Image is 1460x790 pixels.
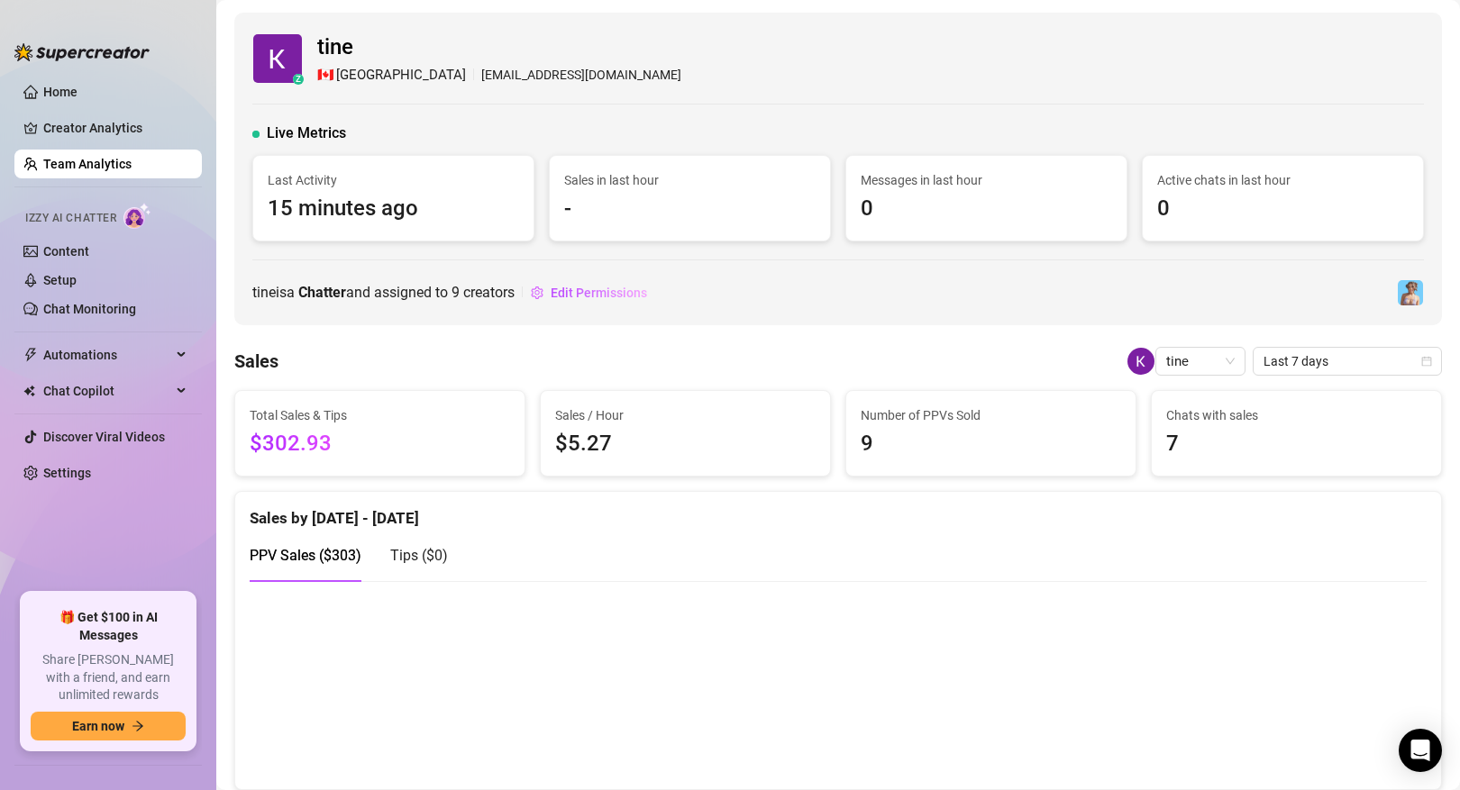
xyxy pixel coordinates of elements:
[317,31,681,65] span: tine
[72,719,124,733] span: Earn now
[452,284,460,301] span: 9
[23,385,35,397] img: Chat Copilot
[317,65,681,86] div: [EMAIL_ADDRESS][DOMAIN_NAME]
[861,427,1121,461] span: 9
[531,286,543,299] span: setting
[1421,356,1432,367] span: calendar
[250,427,510,461] span: $302.93
[1264,348,1431,375] span: Last 7 days
[1166,427,1427,461] span: 7
[132,720,144,732] span: arrow-right
[250,492,1427,531] div: Sales by [DATE] - [DATE]
[43,244,89,259] a: Content
[1157,170,1409,190] span: Active chats in last hour
[861,405,1121,425] span: Number of PPVs Sold
[564,192,816,226] span: -
[234,349,278,374] h4: Sales
[1398,280,1423,305] img: Vanessa
[390,547,448,564] span: Tips ( $0 )
[1166,405,1427,425] span: Chats with sales
[861,192,1112,226] span: 0
[250,547,361,564] span: PPV Sales ( $303 )
[861,170,1112,190] span: Messages in last hour
[317,65,334,86] span: 🇨🇦
[250,405,510,425] span: Total Sales & Tips
[123,203,151,229] img: AI Chatter
[23,348,38,362] span: thunderbolt
[31,651,186,704] span: Share [PERSON_NAME] with a friend, and earn unlimited rewards
[293,74,304,85] div: z
[43,341,171,369] span: Automations
[31,609,186,644] span: 🎁 Get $100 in AI Messages
[298,284,346,301] b: Chatter
[25,210,116,227] span: Izzy AI Chatter
[555,405,816,425] span: Sales / Hour
[1157,192,1409,226] span: 0
[31,712,186,740] button: Earn nowarrow-right
[14,43,150,61] img: logo-BBDzfeDw.svg
[253,34,302,83] img: tine
[267,123,346,144] span: Live Metrics
[336,65,466,86] span: [GEOGRAPHIC_DATA]
[252,281,515,304] span: tine is a and assigned to creators
[1166,348,1235,375] span: tine
[268,192,519,226] span: 15 minutes ago
[564,170,816,190] span: Sales in last hour
[43,157,132,171] a: Team Analytics
[268,170,519,190] span: Last Activity
[1399,729,1442,772] div: Open Intercom Messenger
[551,286,647,300] span: Edit Permissions
[1127,348,1154,375] img: tine
[43,114,187,142] a: Creator Analytics
[43,273,77,287] a: Setup
[43,466,91,480] a: Settings
[555,427,816,461] span: $5.27
[43,302,136,316] a: Chat Monitoring
[530,278,648,307] button: Edit Permissions
[43,430,165,444] a: Discover Viral Videos
[43,377,171,405] span: Chat Copilot
[43,85,78,99] a: Home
